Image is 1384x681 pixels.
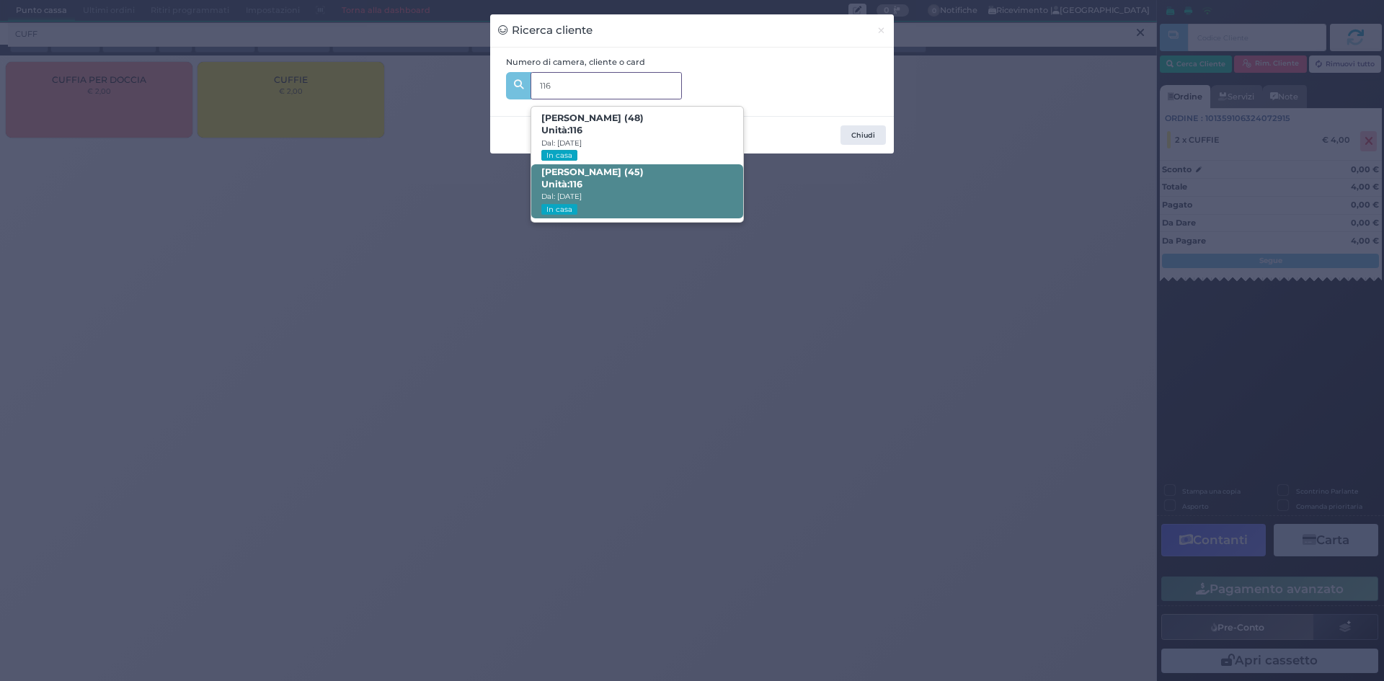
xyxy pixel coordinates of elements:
strong: 116 [569,125,582,135]
small: In casa [541,204,577,215]
span: × [877,22,886,38]
input: Es. 'Mario Rossi', '220' o '108123234234' [531,72,682,99]
button: Chiudi [840,125,886,146]
small: In casa [541,150,577,161]
span: Unità: [541,179,582,191]
span: Unità: [541,125,582,137]
button: Chiudi [869,14,894,47]
label: Numero di camera, cliente o card [506,56,645,68]
small: Dal: [DATE] [541,192,582,201]
strong: 116 [569,179,582,190]
h3: Ricerca cliente [498,22,593,39]
b: [PERSON_NAME] (48) [541,112,644,135]
b: [PERSON_NAME] (45) [541,166,644,190]
small: Dal: [DATE] [541,138,582,148]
